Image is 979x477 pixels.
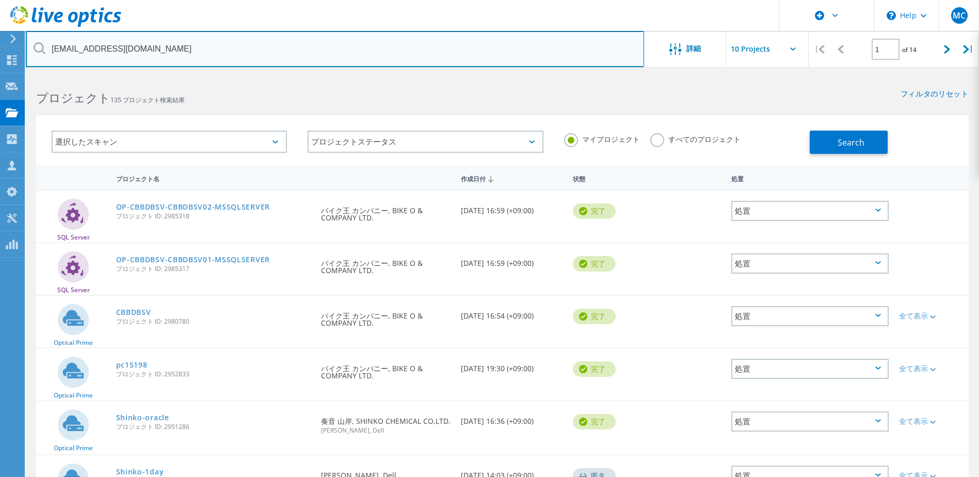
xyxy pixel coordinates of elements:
div: バイク王 カンパニー, BIKE O & COMPANY LTD. [316,190,456,232]
div: [DATE] 16:54 (+09:00) [456,296,568,330]
a: CBBDBSV [116,309,151,316]
span: SQL Server [57,287,90,293]
div: 全て表示 [899,312,964,320]
span: プロジェクト ID: 2985318 [116,213,311,219]
div: [DATE] 19:30 (+09:00) [456,348,568,383]
a: Shinko-oracle [116,414,169,421]
div: 完了 [573,203,616,219]
a: OP-CBBDBSV-CBBDBSV02-MSSQLSERVER [116,203,270,211]
button: Search [810,131,888,154]
div: [DATE] 16:36 (+09:00) [456,401,568,435]
b: プロジェクト [36,89,110,106]
div: プロジェクト名 [111,168,316,187]
div: | [809,31,830,68]
span: Optical Prime [54,392,93,399]
div: 処置 [731,306,889,326]
div: 処置 [731,359,889,379]
span: 詳細 [686,45,701,52]
a: pc15198 [116,361,148,369]
span: 135 プロジェクト検索結果 [110,96,185,104]
div: 全て表示 [899,418,964,425]
div: バイク王 カンパニー, BIKE O & COMPANY LTD. [316,296,456,337]
span: of 14 [902,45,917,54]
div: 完了 [573,361,616,377]
svg: \n [887,11,896,20]
label: マイプロジェクト [564,133,640,143]
div: 全て表示 [899,365,964,372]
span: MC [953,11,966,20]
div: 完了 [573,309,616,324]
span: プロジェクト ID: 2985317 [116,266,311,272]
input: プロジェクトを名前、所有者、ID、会社などで検索 [26,31,644,67]
span: プロジェクト ID: 2951286 [116,424,311,430]
div: [DATE] 16:59 (+09:00) [456,243,568,277]
span: [PERSON_NAME], Dell [321,427,451,434]
div: バイク王 カンパニー, BIKE O & COMPANY LTD. [316,348,456,390]
div: バイク王 カンパニー, BIKE O & COMPANY LTD. [316,243,456,284]
div: | [958,31,979,68]
span: プロジェクト ID: 2980780 [116,319,311,325]
span: SQL Server [57,234,90,241]
a: Shinko-1day [116,468,164,475]
div: 完了 [573,256,616,272]
div: 作成日付 [456,168,568,188]
a: フィルタのリセット [901,90,969,99]
span: Optical Prime [54,340,93,346]
div: 状態 [568,168,652,187]
div: 処置 [731,411,889,432]
div: 処置 [731,201,889,221]
label: すべてのプロジェクト [650,133,741,143]
div: 処置 [731,253,889,274]
span: Search [838,137,864,148]
span: Optical Prime [54,445,93,451]
div: 選択したスキャン [52,131,287,153]
div: 処置 [726,168,894,187]
div: 完了 [573,414,616,430]
span: プロジェクト ID: 2952833 [116,371,311,377]
div: [DATE] 16:59 (+09:00) [456,190,568,225]
a: Live Optics Dashboard [10,22,121,29]
div: プロジェクトステータス [308,131,543,153]
a: OP-CBBDBSV-CBBDBSV01-MSSQLSERVER [116,256,270,263]
div: 奏音 山岸, SHINKO CHEMICAL CO,LTD. [316,401,456,444]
